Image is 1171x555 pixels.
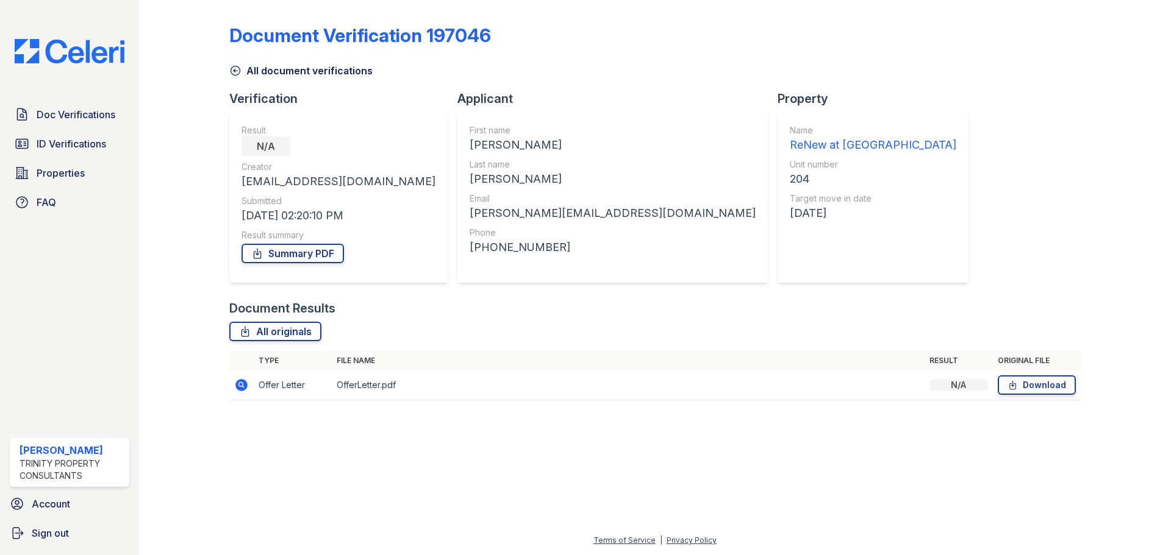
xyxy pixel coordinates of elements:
div: Property [778,90,978,107]
th: Original file [993,351,1081,370]
a: Properties [10,161,129,185]
div: [PHONE_NUMBER] [470,239,756,256]
div: Applicant [457,90,778,107]
div: N/A [242,136,290,156]
a: Sign out [5,521,134,545]
span: ID Verifications [37,136,106,151]
a: Doc Verifications [10,102,129,127]
div: [PERSON_NAME] [470,136,756,154]
span: Account [32,497,70,511]
div: [PERSON_NAME] [20,443,124,458]
a: Summary PDF [242,244,344,263]
a: Download [998,375,1076,395]
a: Privacy Policy [667,536,717,545]
div: Result [242,124,435,136]
div: [PERSON_NAME][EMAIL_ADDRESS][DOMAIN_NAME] [470,205,756,222]
th: Type [254,351,332,370]
div: Email [470,193,756,205]
div: First name [470,124,756,136]
img: CE_Logo_Blue-a8612792a0a2168367f1c8372b55b34899dd931a85d93a1a3d3e32e68fde9ad4.png [5,39,134,63]
a: Name ReNew at [GEOGRAPHIC_DATA] [790,124,956,154]
div: | [660,536,662,545]
div: Trinity Property Consultants [20,458,124,482]
div: [DATE] 02:20:10 PM [242,207,435,224]
div: Verification [229,90,457,107]
span: Sign out [32,526,69,540]
div: Creator [242,161,435,173]
div: N/A [929,379,988,391]
div: Last name [470,158,756,171]
div: [EMAIL_ADDRESS][DOMAIN_NAME] [242,173,435,190]
span: FAQ [37,195,56,210]
a: Account [5,492,134,516]
th: Result [925,351,993,370]
a: Terms of Service [593,536,656,545]
a: All document verifications [229,63,373,78]
a: All originals [229,322,321,341]
div: ReNew at [GEOGRAPHIC_DATA] [790,136,956,154]
td: OfferLetter.pdf [332,370,925,400]
div: Result summary [242,229,435,241]
div: [PERSON_NAME] [470,171,756,188]
div: [DATE] [790,205,956,222]
div: Document Verification 197046 [229,24,491,46]
div: Name [790,124,956,136]
div: Target move in date [790,193,956,205]
div: Document Results [229,300,335,317]
a: FAQ [10,190,129,214]
th: File name [332,351,925,370]
span: Properties [37,166,85,180]
div: Phone [470,227,756,239]
div: 204 [790,171,956,188]
a: ID Verifications [10,132,129,156]
div: Submitted [242,195,435,207]
span: Doc Verifications [37,107,115,122]
div: Unit number [790,158,956,171]
td: Offer Letter [254,370,332,400]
